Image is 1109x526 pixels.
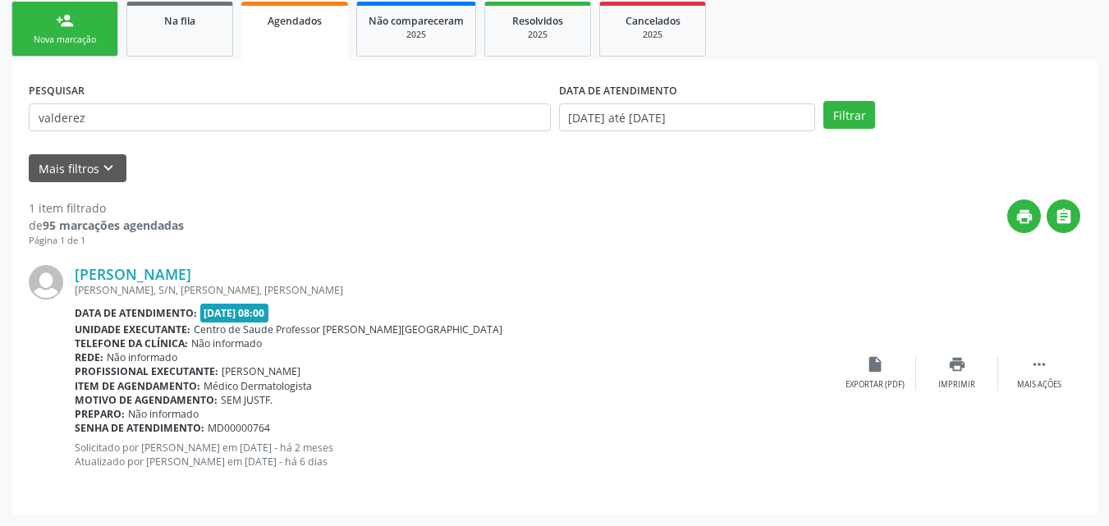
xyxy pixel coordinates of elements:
input: Nome, CNS [29,103,551,131]
span: Não informado [191,336,262,350]
b: Telefone da clínica: [75,336,188,350]
span: Não compareceram [369,14,464,28]
button: Mais filtroskeyboard_arrow_down [29,154,126,183]
b: Preparo: [75,407,125,421]
div: [PERSON_NAME], S/N, [PERSON_NAME], [PERSON_NAME] [75,283,834,297]
span: SEM JUSTF. [221,393,273,407]
a: [PERSON_NAME] [75,265,191,283]
i:  [1055,208,1073,226]
span: Cancelados [626,14,681,28]
div: Nova marcação [24,34,106,46]
button:  [1047,199,1080,233]
span: Não informado [128,407,199,421]
span: Na fila [164,14,195,28]
div: Mais ações [1017,379,1061,391]
i: insert_drive_file [866,355,884,373]
div: 2025 [612,29,694,41]
img: img [29,265,63,300]
p: Solicitado por [PERSON_NAME] em [DATE] - há 2 meses Atualizado por [PERSON_NAME] em [DATE] - há 6... [75,441,834,469]
span: [DATE] 08:00 [200,304,269,322]
i:  [1030,355,1048,373]
div: 2025 [497,29,579,41]
i: print [1015,208,1033,226]
button: Filtrar [823,101,875,129]
b: Item de agendamento: [75,379,200,393]
b: Data de atendimento: [75,306,197,320]
i: keyboard_arrow_down [99,159,117,177]
span: Resolvidos [512,14,563,28]
span: Centro de Saude Professor [PERSON_NAME][GEOGRAPHIC_DATA] [194,322,502,336]
b: Profissional executante: [75,364,218,378]
div: 1 item filtrado [29,199,184,217]
strong: 95 marcações agendadas [43,217,184,233]
label: PESQUISAR [29,78,85,103]
span: Médico Dermatologista [204,379,312,393]
input: Selecione um intervalo [559,103,816,131]
div: Exportar (PDF) [845,379,905,391]
b: Senha de atendimento: [75,421,204,435]
span: Agendados [268,14,322,28]
div: Imprimir [938,379,975,391]
b: Rede: [75,350,103,364]
i: print [948,355,966,373]
div: 2025 [369,29,464,41]
span: MD00000764 [208,421,270,435]
b: Motivo de agendamento: [75,393,218,407]
button: print [1007,199,1041,233]
span: [PERSON_NAME] [222,364,300,378]
span: Não informado [107,350,177,364]
label: DATA DE ATENDIMENTO [559,78,677,103]
div: person_add [56,11,74,30]
div: Página 1 de 1 [29,234,184,248]
b: Unidade executante: [75,322,190,336]
div: de [29,217,184,234]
